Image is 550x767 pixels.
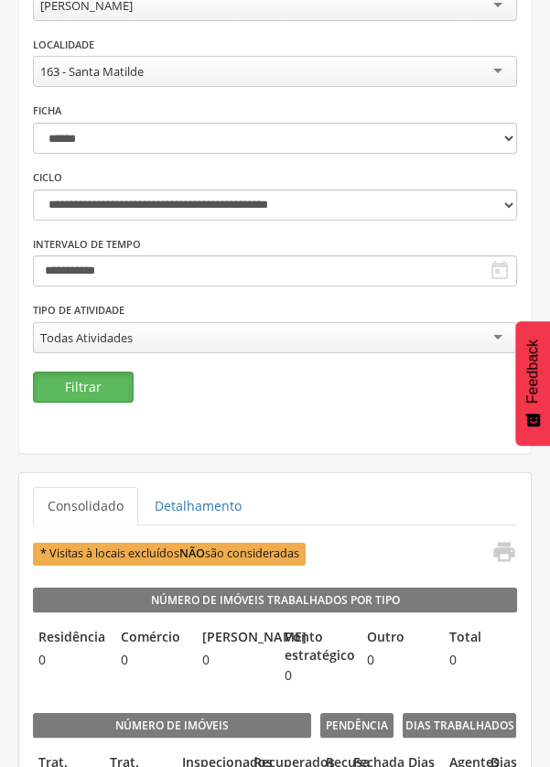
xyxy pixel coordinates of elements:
legend: Número de Imóveis Trabalhados por Tipo [33,588,517,613]
a: Consolidado [33,487,138,525]
legend: Comércio [115,628,189,649]
legend: Dias Trabalhados [403,713,517,739]
span: 0 [197,651,270,669]
legend: [PERSON_NAME] [197,628,270,649]
legend: Outro [361,628,435,649]
span: 0 [115,651,189,669]
label: Tipo de Atividade [33,303,124,318]
legend: Número de imóveis [33,713,311,739]
legend: Total [444,628,517,649]
span: * Visitas à locais excluídos são consideradas [33,543,306,566]
div: Todas Atividades [40,329,133,346]
a: Detalhamento [140,487,256,525]
span: 0 [33,651,106,669]
button: Filtrar [33,372,134,403]
span: 0 [361,651,435,669]
label: Localidade [33,38,94,52]
button: Feedback - Mostrar pesquisa [515,321,550,446]
span: 0 [444,651,517,669]
span: Feedback [524,340,541,404]
legend: Ponto estratégico [279,628,352,664]
i:  [489,260,511,282]
a:  [480,539,516,569]
legend: Residência [33,628,106,649]
label: Intervalo de Tempo [33,237,141,252]
b: NÃO [179,546,205,561]
div: 163 - Santa Matilde [40,63,144,80]
label: Ciclo [33,170,62,185]
legend: Pendência [320,713,394,739]
i:  [491,539,516,565]
label: Ficha [33,103,61,118]
span: 0 [279,666,352,685]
